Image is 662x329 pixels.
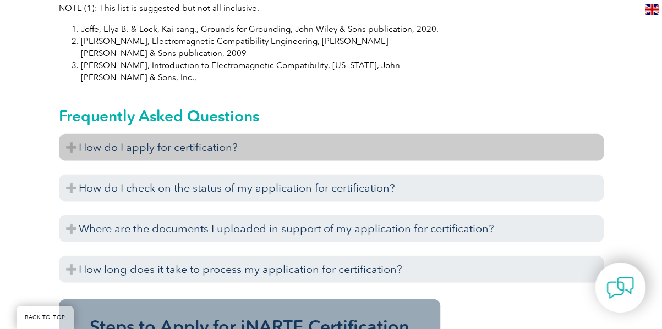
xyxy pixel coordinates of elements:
[59,215,604,242] h3: Where are the documents I uploaded in support of my application for certification?
[59,256,604,283] h3: How long does it take to process my application for certification?
[59,134,604,161] h3: How do I apply for certification?
[606,274,634,302] img: contact-chat.png
[81,59,440,83] li: [PERSON_NAME], Introduction to Electromagnetic Compatibility, [US_STATE], John [PERSON_NAME] & So...
[81,35,440,59] li: [PERSON_NAME], Electromagnetic Compatibility Engineering, [PERSON_NAME] [PERSON_NAME] & Sons publ...
[645,4,659,15] img: en
[59,2,440,14] p: NOTE (1): This list is suggested but not all inclusive.
[59,107,604,125] h2: Frequently Asked Questions
[17,306,74,329] a: BACK TO TOP
[59,175,604,202] h3: How do I check on the status of my application for certification?
[81,23,440,35] li: Joffe, Elya B. & Lock, Kai-sang., Grounds for Grounding, John Wiley & Sons publication, 2020.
